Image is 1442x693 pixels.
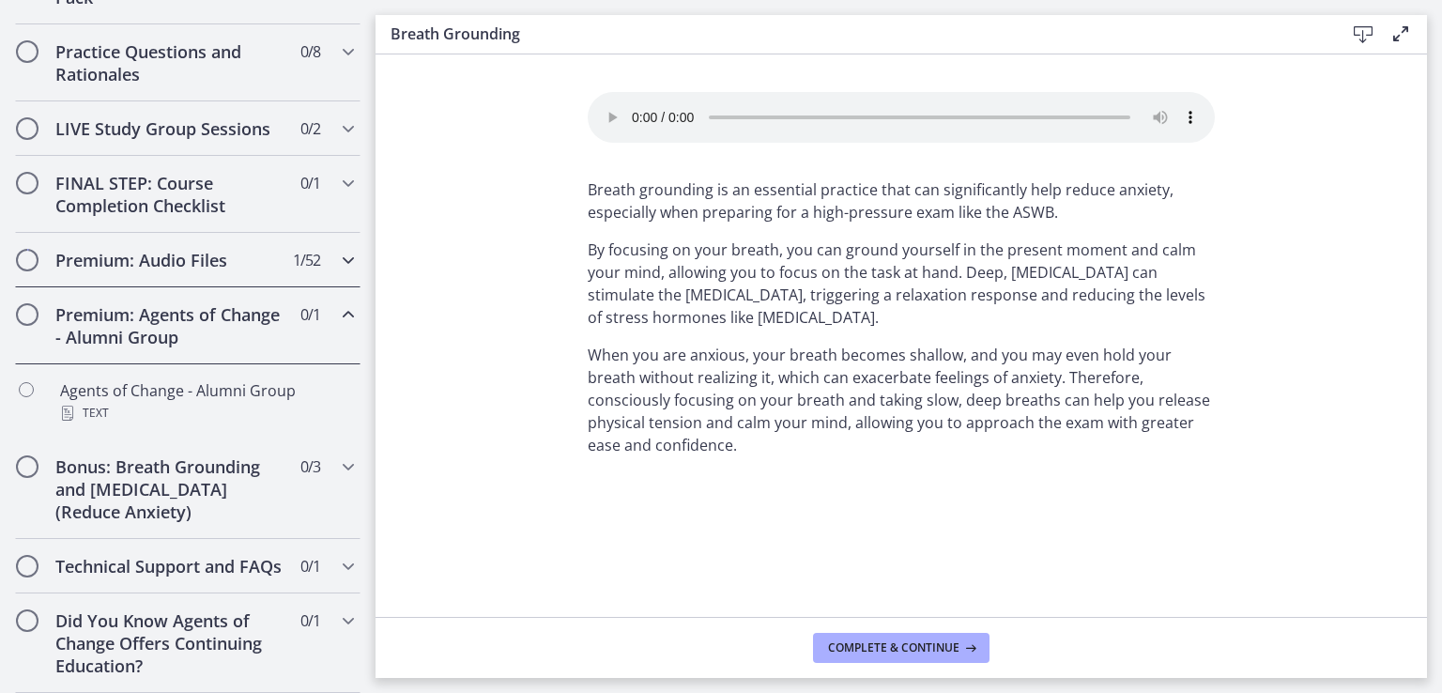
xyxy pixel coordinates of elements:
button: Complete & continue [813,633,989,663]
p: By focusing on your breath, you can ground yourself in the present moment and calm your mind, all... [588,239,1215,329]
h2: Did You Know Agents of Change Offers Continuing Education? [55,609,284,677]
h2: FINAL STEP: Course Completion Checklist [55,172,284,217]
span: 1 / 52 [293,249,320,271]
div: Text [60,402,353,424]
span: 0 / 1 [300,609,320,632]
h2: Practice Questions and Rationales [55,40,284,85]
span: 0 / 1 [300,303,320,326]
h2: Bonus: Breath Grounding and [MEDICAL_DATA] (Reduce Anxiety) [55,455,284,523]
span: 0 / 8 [300,40,320,63]
div: Agents of Change - Alumni Group [60,379,353,424]
h2: Premium: Agents of Change - Alumni Group [55,303,284,348]
span: 0 / 3 [300,455,320,478]
p: When you are anxious, your breath becomes shallow, and you may even hold your breath without real... [588,344,1215,456]
p: Breath grounding is an essential practice that can significantly help reduce anxiety, especially ... [588,178,1215,223]
h2: LIVE Study Group Sessions [55,117,284,140]
span: 0 / 1 [300,555,320,577]
h3: Breath Grounding [391,23,1314,45]
span: Complete & continue [828,640,959,655]
h2: Premium: Audio Files [55,249,284,271]
h2: Technical Support and FAQs [55,555,284,577]
span: 0 / 1 [300,172,320,194]
span: 0 / 2 [300,117,320,140]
